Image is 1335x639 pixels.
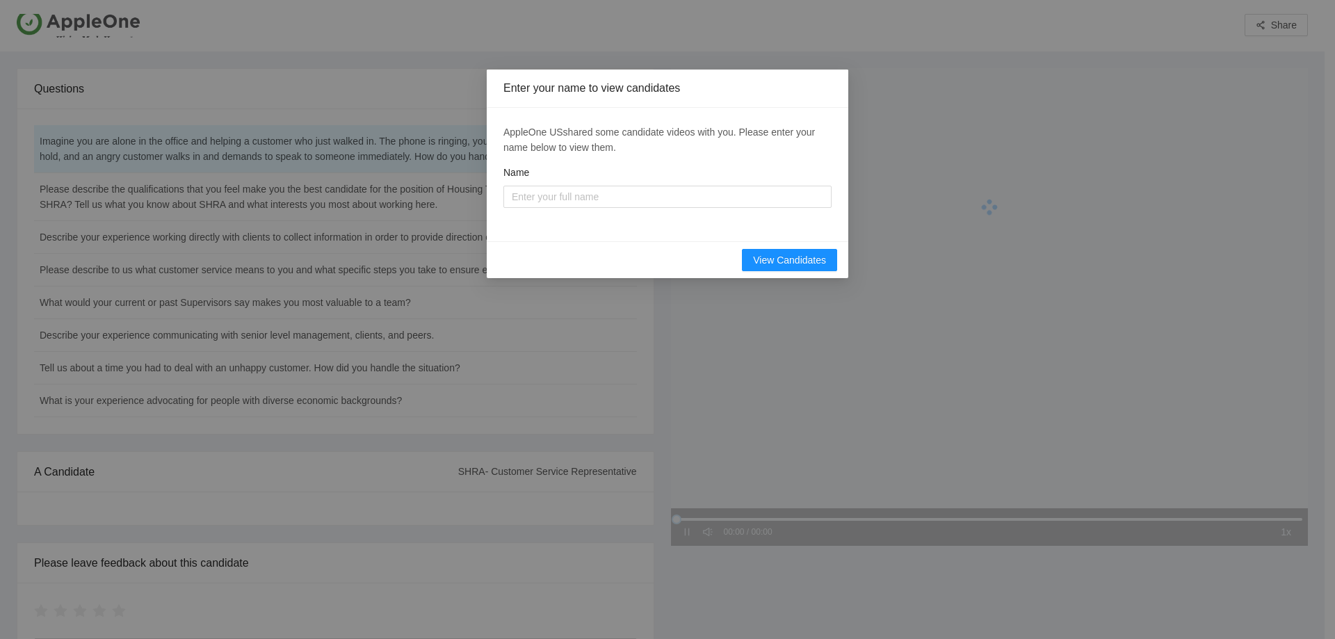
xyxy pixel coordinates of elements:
[503,124,832,155] div: AppleOne US shared some candidate videos with you. Please enter your name below to view them.
[503,81,832,96] div: Enter your name to view candidates
[742,249,837,271] button: View Candidates
[503,186,832,208] input: Name
[503,165,529,180] label: Name
[753,252,826,268] span: View Candidates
